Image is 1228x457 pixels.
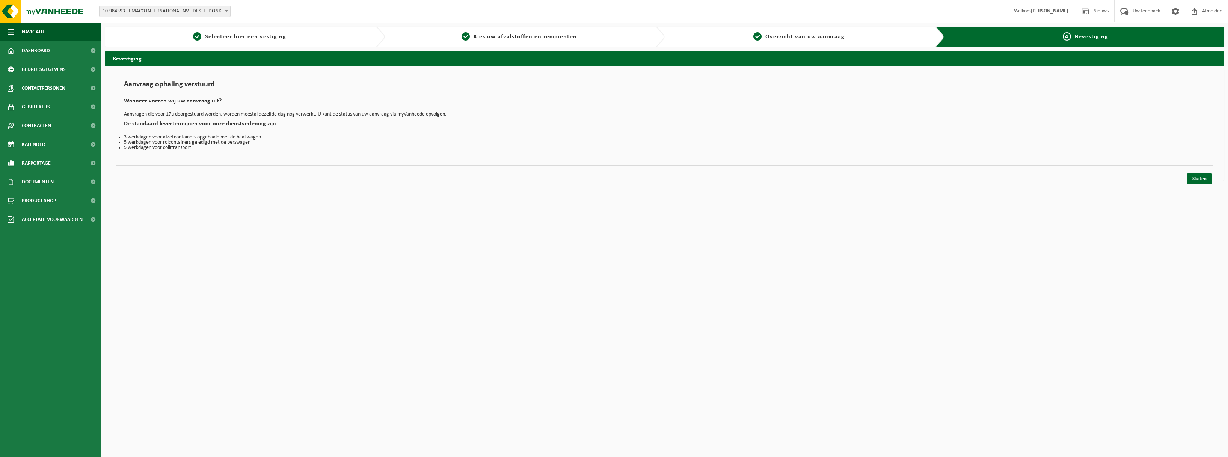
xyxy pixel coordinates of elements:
[124,112,1205,117] p: Aanvragen die voor 17u doorgestuurd worden, worden meestal dezelfde dag nog verwerkt. U kunt de s...
[22,41,50,60] span: Dashboard
[22,98,50,116] span: Gebruikers
[105,51,1224,65] h2: Bevestiging
[124,145,1205,150] li: 5 werkdagen voor collitransport
[22,154,51,173] span: Rapportage
[22,79,65,98] span: Contactpersonen
[124,81,1205,92] h1: Aanvraag ophaling verstuurd
[389,32,650,41] a: 2Kies uw afvalstoffen en recipiënten
[205,34,286,40] span: Selecteer hier een vestiging
[22,191,56,210] span: Product Shop
[1075,34,1108,40] span: Bevestiging
[753,32,762,41] span: 3
[22,173,54,191] span: Documenten
[462,32,470,41] span: 2
[124,121,1205,131] h2: De standaard levertermijnen voor onze dienstverlening zijn:
[1031,8,1068,14] strong: [PERSON_NAME]
[124,135,1205,140] li: 3 werkdagen voor afzetcontainers opgehaald met de haakwagen
[22,116,51,135] span: Contracten
[22,135,45,154] span: Kalender
[100,6,230,17] span: 10-984393 - EMACO INTERNATIONAL NV - DESTELDONK
[109,32,370,41] a: 1Selecteer hier een vestiging
[124,98,1205,108] h2: Wanneer voeren wij uw aanvraag uit?
[124,140,1205,145] li: 5 werkdagen voor rolcontainers geledigd met de perswagen
[22,60,66,79] span: Bedrijfsgegevens
[668,32,929,41] a: 3Overzicht van uw aanvraag
[474,34,577,40] span: Kies uw afvalstoffen en recipiënten
[1187,173,1212,184] a: Sluiten
[22,210,83,229] span: Acceptatievoorwaarden
[1063,32,1071,41] span: 4
[765,34,845,40] span: Overzicht van uw aanvraag
[193,32,201,41] span: 1
[22,23,45,41] span: Navigatie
